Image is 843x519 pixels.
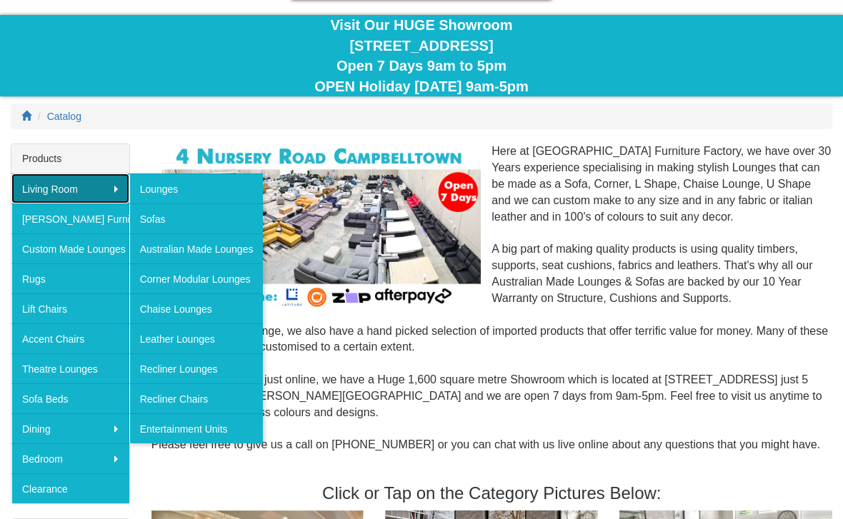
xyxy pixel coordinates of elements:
a: Catalog [47,111,81,122]
a: Rugs [11,263,129,293]
a: Lift Chairs [11,293,129,323]
img: Corner Modular Lounges [162,143,482,309]
a: [PERSON_NAME] Furniture [11,203,129,233]
a: Custom Made Lounges [11,233,129,263]
a: Dining [11,413,129,443]
div: Here at [GEOGRAPHIC_DATA] Furniture Factory, we have over 30 Years experience specialising in mak... [151,143,832,470]
a: Sofa Beds [11,383,129,413]
div: Products [11,144,129,173]
a: Sofas [129,203,264,233]
a: Bedroom [11,443,129,473]
a: Recliner Lounges [129,353,264,383]
a: Lounges [129,173,264,203]
a: Accent Chairs [11,323,129,353]
a: Living Room [11,173,129,203]
div: Visit Our HUGE Showroom [STREET_ADDRESS] Open 7 Days 9am to 5pm OPEN Holiday [DATE] 9am-5pm [11,15,832,96]
a: Leather Lounges [129,323,264,353]
a: Chaise Lounges [129,293,264,323]
h3: Click or Tap on the Category Pictures Below: [151,484,832,503]
a: Recliner Chairs [129,383,264,413]
a: Theatre Lounges [11,353,129,383]
a: Entertainment Units [129,413,264,443]
a: Clearance [11,473,129,503]
a: Corner Modular Lounges [129,263,264,293]
a: Australian Made Lounges [129,233,264,263]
